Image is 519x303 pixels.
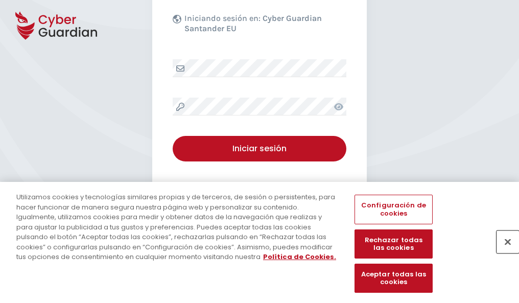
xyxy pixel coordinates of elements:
div: Utilizamos cookies y tecnologías similares propias y de terceros, de sesión o persistentes, para ... [16,192,339,262]
a: Más información sobre su privacidad, se abre en una nueva pestaña [263,252,336,262]
button: Configuración de cookies, Abre el cuadro de diálogo del centro de preferencias. [355,195,432,224]
div: Iniciar sesión [180,143,339,155]
button: Rechazar todas las cookies [355,229,432,259]
button: Cerrar [497,230,519,253]
button: Aceptar todas las cookies [355,264,432,293]
button: Iniciar sesión [173,136,346,161]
